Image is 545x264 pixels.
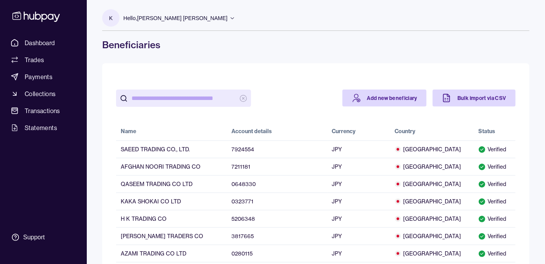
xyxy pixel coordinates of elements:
[478,250,511,257] div: Verified
[395,127,416,135] div: Country
[332,127,356,135] div: Currency
[227,175,327,193] td: 0648330
[25,38,55,47] span: Dashboard
[327,227,390,245] td: JPY
[8,36,79,50] a: Dashboard
[25,106,60,115] span: Transactions
[478,127,495,135] div: Status
[102,39,530,51] h1: Beneficiaries
[227,227,327,245] td: 3817665
[478,163,511,171] div: Verified
[8,87,79,101] a: Collections
[327,158,390,175] td: JPY
[8,104,79,118] a: Transactions
[478,198,511,205] div: Verified
[123,14,228,22] p: Hello, [PERSON_NAME] [PERSON_NAME]
[8,229,79,245] a: Support
[116,245,227,262] td: AZAMI TRADING CO LTD
[8,53,79,67] a: Trades
[478,232,511,240] div: Verified
[121,127,136,135] div: Name
[8,121,79,135] a: Statements
[395,232,469,240] span: [GEOGRAPHIC_DATA]
[23,233,45,242] div: Support
[227,140,327,158] td: 7924554
[327,140,390,158] td: JPY
[327,210,390,227] td: JPY
[25,89,56,98] span: Collections
[109,14,113,22] p: K
[227,193,327,210] td: 0323771
[132,90,236,107] input: search
[231,127,272,135] div: Account details
[8,70,79,84] a: Payments
[343,90,427,107] a: Add new beneficiary
[395,250,469,257] span: [GEOGRAPHIC_DATA]
[395,163,469,171] span: [GEOGRAPHIC_DATA]
[25,72,52,81] span: Payments
[116,193,227,210] td: KAKA SHOKAI CO LTD
[395,215,469,223] span: [GEOGRAPHIC_DATA]
[25,123,57,132] span: Statements
[327,245,390,262] td: JPY
[116,175,227,193] td: QASEEM TRADING CO LTD
[395,146,469,153] span: [GEOGRAPHIC_DATA]
[478,180,511,188] div: Verified
[227,245,327,262] td: 0280115
[327,175,390,193] td: JPY
[478,146,511,153] div: Verified
[478,215,511,223] div: Verified
[227,210,327,227] td: 5206348
[116,158,227,175] td: AFGHAN NOORI TRADING CO
[395,180,469,188] span: [GEOGRAPHIC_DATA]
[433,90,516,107] a: Bulk import via CSV
[116,210,227,227] td: H K TRADING CO
[25,55,44,64] span: Trades
[395,198,469,205] span: [GEOGRAPHIC_DATA]
[116,140,227,158] td: SAEED TRADING CO., LTD.
[227,158,327,175] td: 7211181
[327,193,390,210] td: JPY
[116,227,227,245] td: [PERSON_NAME] TRADERS CO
